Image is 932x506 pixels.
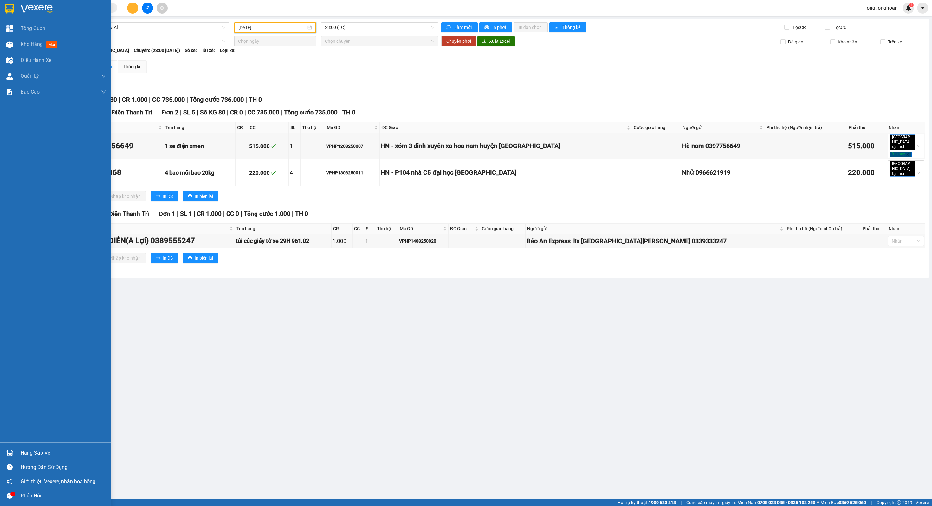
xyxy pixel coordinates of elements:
[241,210,242,217] span: |
[271,170,276,176] span: check
[163,255,173,262] span: In DS
[21,72,39,80] span: Quản Lý
[381,168,631,178] div: HN - P104 nhà C5 đại học [GEOGRAPHIC_DATA]
[290,142,299,151] div: 1
[681,499,682,506] span: |
[398,234,449,248] td: VPHP1408250020
[152,96,185,103] span: CC 735.000
[820,499,866,506] span: Miền Bắc
[7,493,13,499] span: message
[248,122,289,133] th: CC
[5,4,14,14] img: logo-vxr
[327,124,373,131] span: Mã GD
[325,133,380,159] td: VPHP1208250007
[905,172,908,175] span: close
[6,57,13,64] img: warehouse-icon
[400,225,442,232] span: Mã GD
[6,73,13,80] img: warehouse-icon
[183,191,218,201] button: printerIn biên lai
[200,109,225,116] span: Số KG 80
[98,253,146,263] button: downloadNhập kho nhận
[7,478,13,484] span: notification
[197,109,198,116] span: |
[446,25,452,30] span: sync
[527,225,779,232] span: Người gửi
[235,224,332,234] th: Tên hàng
[227,109,229,116] span: |
[906,153,909,156] span: close
[441,22,478,32] button: syncLàm mới
[61,235,234,247] div: BẢO AN VĂN ĐIỂN(A Lợi) 0389555247
[157,3,168,14] button: aim
[194,210,195,217] span: |
[785,224,861,234] th: Phí thu hộ (Người nhận trả)
[156,256,160,261] span: printer
[325,159,380,186] td: VPHP1308250011
[248,109,279,116] span: CC 735.000
[839,500,866,505] strong: 0369 525 060
[134,47,180,54] span: Chuyến: (23:00 [DATE])
[236,122,248,133] th: CR
[332,224,352,234] th: CR
[177,210,178,217] span: |
[249,169,288,177] div: 220.000
[249,142,288,151] div: 515.000
[101,74,106,79] span: down
[757,500,815,505] strong: 0708 023 035 - 0935 103 250
[861,224,887,234] th: Phải thu
[364,224,375,234] th: SL
[162,109,178,116] span: Đơn 2
[245,96,247,103] span: |
[682,168,764,178] div: Nhữ 0966621919
[381,141,631,151] div: HN - xóm 3 dinh xuyên xa hoa nam huyện [GEOGRAPHIC_DATA]
[226,210,239,217] span: CC 0
[484,25,490,30] span: printer
[160,6,164,10] span: aim
[649,500,676,505] strong: 1900 633 818
[562,24,581,31] span: Thống kê
[244,109,246,116] span: |
[682,141,764,151] div: Hà nam 0397756649
[897,500,901,505] span: copyright
[917,3,928,14] button: caret-down
[835,38,860,45] span: Kho nhận
[441,36,476,46] button: Chuyển phơi
[477,36,515,46] button: downloadXuất Excel
[6,89,13,95] img: solution-icon
[202,47,215,54] span: Tài xế:
[848,141,886,152] div: 515.000
[920,5,926,11] span: caret-down
[683,124,758,131] span: Người gửi
[353,224,364,234] th: CC
[197,210,222,217] span: CR 1.000
[6,41,13,48] img: warehouse-icon
[885,38,904,45] span: Trên xe
[847,122,887,133] th: Phải thu
[183,109,195,116] span: SL 5
[480,224,526,234] th: Cước giao hàng
[489,38,510,45] span: Xuất Excel
[326,169,379,176] div: VPHP1308250011
[122,96,147,103] span: CR 1.000
[195,193,213,200] span: In biên lai
[339,109,341,116] span: |
[46,41,57,48] span: mới
[325,36,434,46] span: Chọn chuyến
[290,168,299,177] div: 4
[790,24,807,31] span: Lọc CR
[618,499,676,506] span: Hỗ trợ kỹ thuật:
[159,210,175,217] span: Đơn 1
[365,237,374,245] div: 1
[238,38,307,45] input: Chọn ngày
[6,25,13,32] img: dashboard-icon
[292,210,294,217] span: |
[284,109,338,116] span: Tổng cước 735.000
[786,38,806,45] span: Đã giao
[21,41,43,47] span: Kho hàng
[905,146,908,149] span: close
[281,109,282,116] span: |
[831,24,847,31] span: Lọc CC
[249,96,262,103] span: TH 0
[910,3,912,7] span: 1
[186,96,188,103] span: |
